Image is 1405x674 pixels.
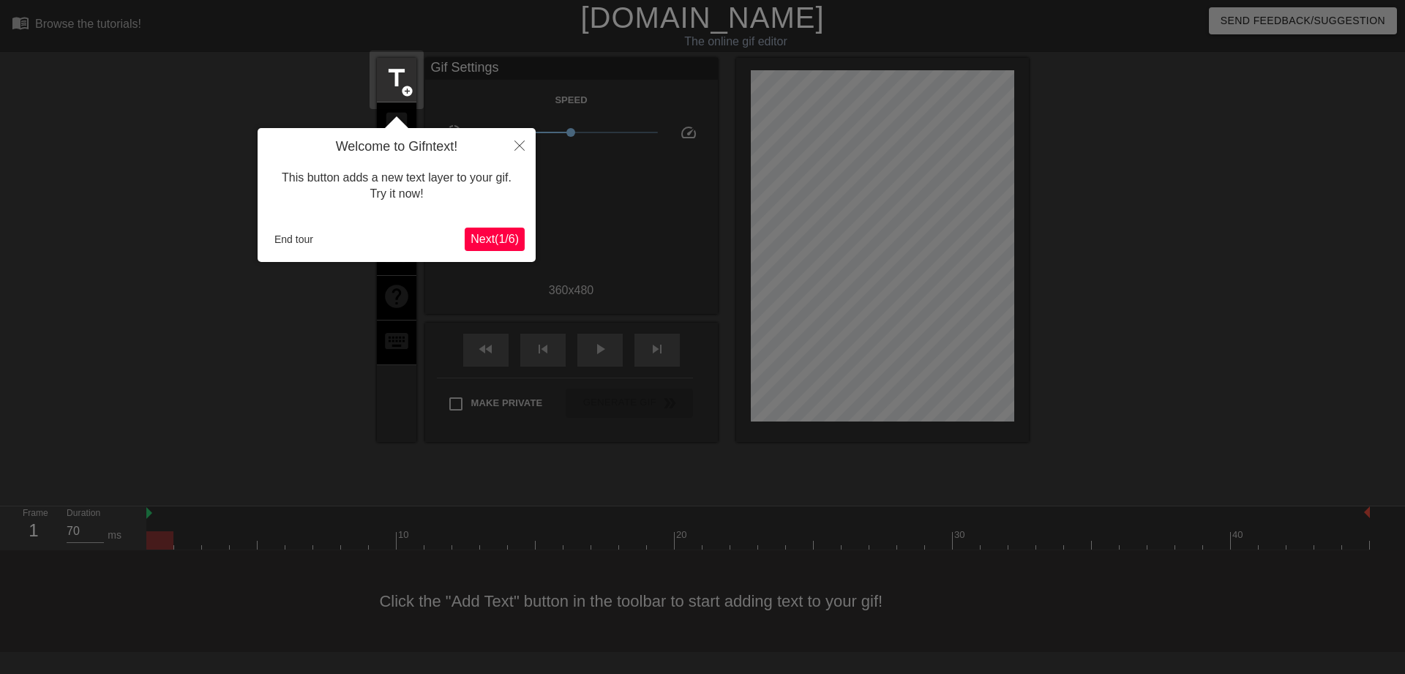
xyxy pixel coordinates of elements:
button: End tour [269,228,319,250]
button: Close [503,128,536,162]
div: This button adds a new text layer to your gif. Try it now! [269,155,525,217]
h4: Welcome to Gifntext! [269,139,525,155]
button: Next [465,228,525,251]
span: Next ( 1 / 6 ) [471,233,519,245]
